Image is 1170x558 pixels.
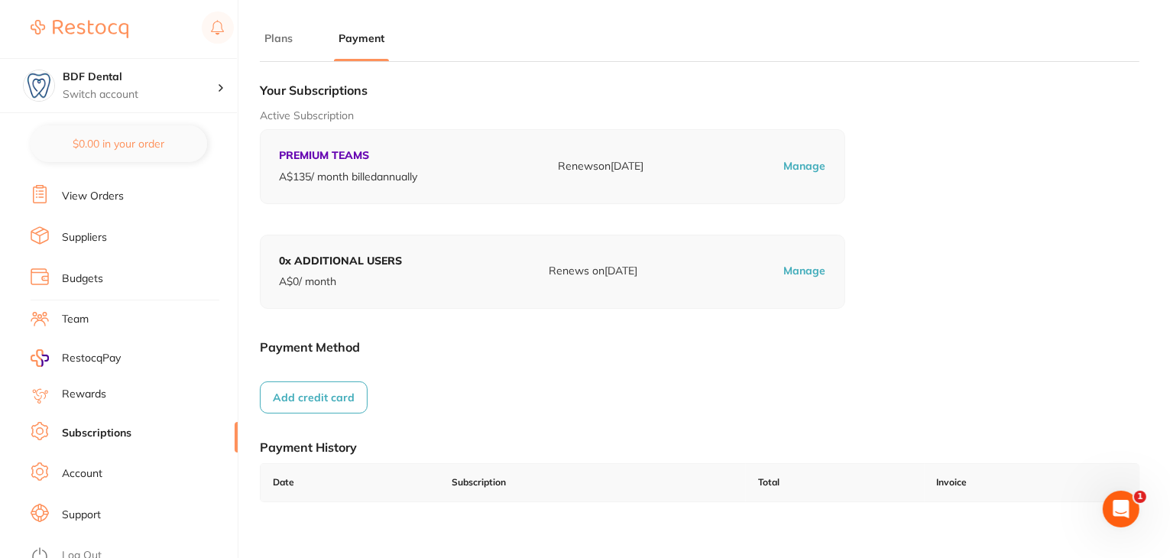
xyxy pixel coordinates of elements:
[279,148,417,164] p: PREMIUM TEAMS
[62,351,121,366] span: RestocqPay
[63,70,217,85] h4: BDF Dental
[260,109,1139,124] p: Active Subscription
[558,159,643,174] p: Renews on [DATE]
[261,464,439,501] td: Date
[746,464,925,501] td: Total
[63,87,217,102] p: Switch account
[62,466,102,482] a: Account
[1134,491,1146,503] span: 1
[31,11,128,47] a: Restocq Logo
[260,440,1139,455] h1: Payment History
[62,508,101,523] a: Support
[62,189,124,204] a: View Orders
[24,70,54,101] img: BDF Dental
[549,264,637,279] p: Renews on [DATE]
[62,230,107,245] a: Suppliers
[31,125,207,162] button: $0.00 in your order
[31,349,121,367] a: RestocqPay
[439,464,746,501] td: Subscription
[279,274,402,290] p: A$ 0 / month
[279,170,417,185] p: A$ 135 / month billed annually
[784,159,826,174] p: Manage
[260,339,1139,355] h1: Payment Method
[279,254,402,269] p: 0 x ADDITIONAL USERS
[31,349,49,367] img: RestocqPay
[62,426,131,441] a: Subscriptions
[62,387,106,402] a: Rewards
[260,31,297,46] button: Plans
[31,20,128,38] img: Restocq Logo
[62,271,103,287] a: Budgets
[260,381,368,414] button: Add credit card
[925,464,1139,501] td: Invoice
[62,312,89,327] a: Team
[1103,491,1139,527] iframe: Intercom live chat
[334,31,389,46] button: Payment
[260,83,1139,98] h1: Your Subscriptions
[784,264,826,279] p: Manage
